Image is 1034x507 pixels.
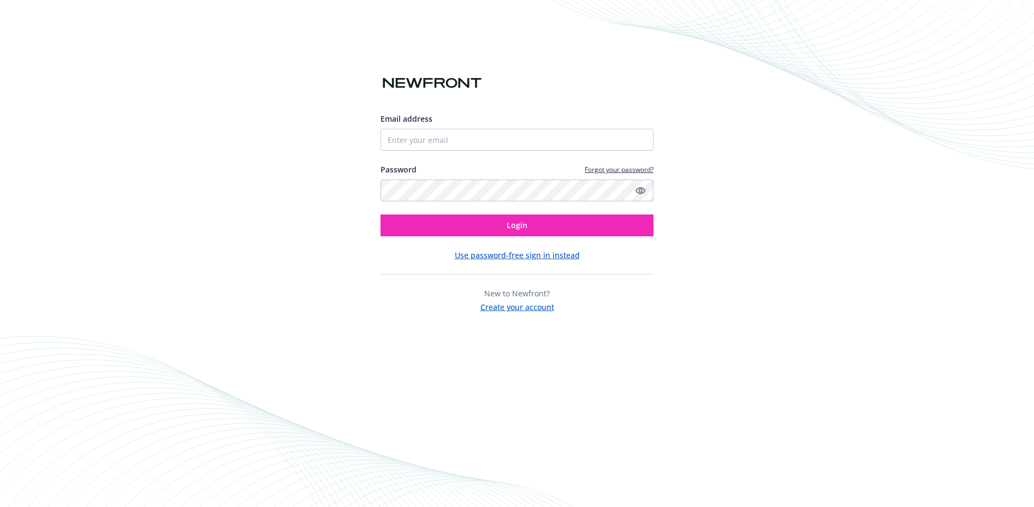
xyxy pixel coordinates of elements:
button: Use password-free sign in instead [455,249,580,261]
span: Email address [381,114,432,124]
input: Enter your password [381,180,653,201]
img: Newfront logo [381,74,484,93]
input: Enter your email [381,129,653,151]
a: Forgot your password? [585,165,653,174]
label: Password [381,164,417,175]
button: Create your account [480,299,554,313]
button: Login [381,214,653,236]
a: Show password [634,184,647,197]
span: New to Newfront? [484,288,550,299]
span: Login [507,220,527,230]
